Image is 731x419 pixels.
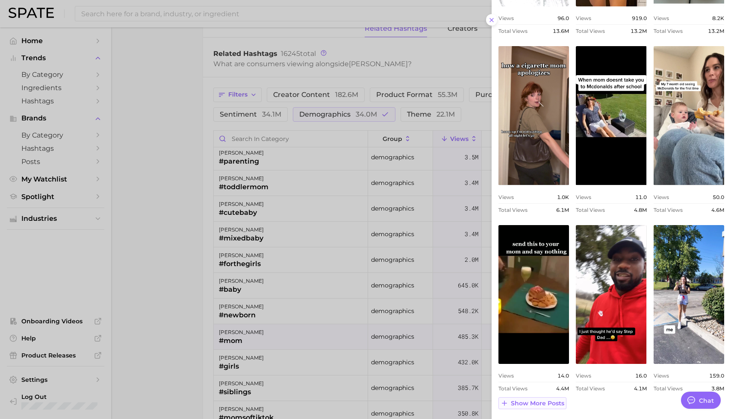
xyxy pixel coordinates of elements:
[556,385,569,392] span: 4.4m
[635,194,647,200] span: 11.0
[576,28,605,34] span: Total Views
[712,15,724,21] span: 8.2k
[708,28,724,34] span: 13.2m
[576,207,605,213] span: Total Views
[654,372,669,379] span: Views
[498,397,566,409] button: Show more posts
[557,194,569,200] span: 1.0k
[557,372,569,379] span: 14.0
[576,372,591,379] span: Views
[576,15,591,21] span: Views
[511,400,564,407] span: Show more posts
[498,28,528,34] span: Total Views
[498,15,514,21] span: Views
[632,15,647,21] span: 919.0
[654,385,683,392] span: Total Views
[709,372,724,379] span: 159.0
[631,28,647,34] span: 13.2m
[498,372,514,379] span: Views
[711,207,724,213] span: 4.6m
[576,194,591,200] span: Views
[635,372,647,379] span: 16.0
[654,28,683,34] span: Total Views
[711,385,724,392] span: 3.8m
[634,385,647,392] span: 4.1m
[654,194,669,200] span: Views
[557,15,569,21] span: 96.0
[576,385,605,392] span: Total Views
[654,207,683,213] span: Total Views
[634,207,647,213] span: 4.8m
[498,194,514,200] span: Views
[713,194,724,200] span: 50.0
[654,15,669,21] span: Views
[553,28,569,34] span: 13.6m
[498,207,528,213] span: Total Views
[556,207,569,213] span: 6.1m
[498,385,528,392] span: Total Views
